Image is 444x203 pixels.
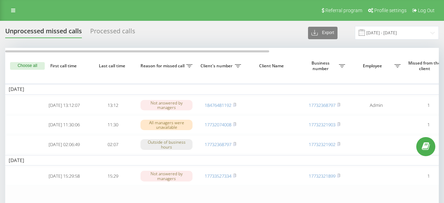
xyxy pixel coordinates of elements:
td: 02:07 [88,135,137,154]
td: [DATE] 11:30:06 [40,116,88,134]
div: Outside of business hours [140,139,193,150]
span: Reason for missed call [140,63,186,69]
td: [DATE] 13:12:07 [40,96,88,115]
a: 17732368797 [309,102,335,108]
td: [DATE] 02:06:49 [40,135,88,154]
span: Employee [352,63,394,69]
a: 17732321899 [309,173,335,179]
a: 17732321902 [309,141,335,147]
td: 13:12 [88,96,137,115]
td: 15:29 [88,167,137,185]
button: Choose all [10,62,45,70]
span: Client Name [250,63,294,69]
a: 17733527334 [205,173,231,179]
td: [DATE] 15:29:58 [40,167,88,185]
span: Missed from the client [408,60,443,71]
a: 18476481192 [205,102,231,108]
span: Client's number [199,63,235,69]
span: Referral program [325,8,362,13]
div: Not answered by managers [140,100,193,110]
div: Processed calls [90,27,135,38]
span: Log Out [418,8,435,13]
div: All managers were unavailable [140,120,193,130]
button: Export [308,27,338,39]
a: 17732368797 [205,141,231,147]
td: 11:30 [88,116,137,134]
span: Business number [304,60,339,71]
div: Unprocessed missed calls [5,27,82,38]
div: Not answered by managers [140,171,193,181]
span: Last call time [94,63,131,69]
span: Profile settings [374,8,407,13]
a: 17732074008 [205,121,231,128]
span: First call time [45,63,83,69]
a: 17732321903 [309,121,335,128]
td: Admin [349,96,404,115]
